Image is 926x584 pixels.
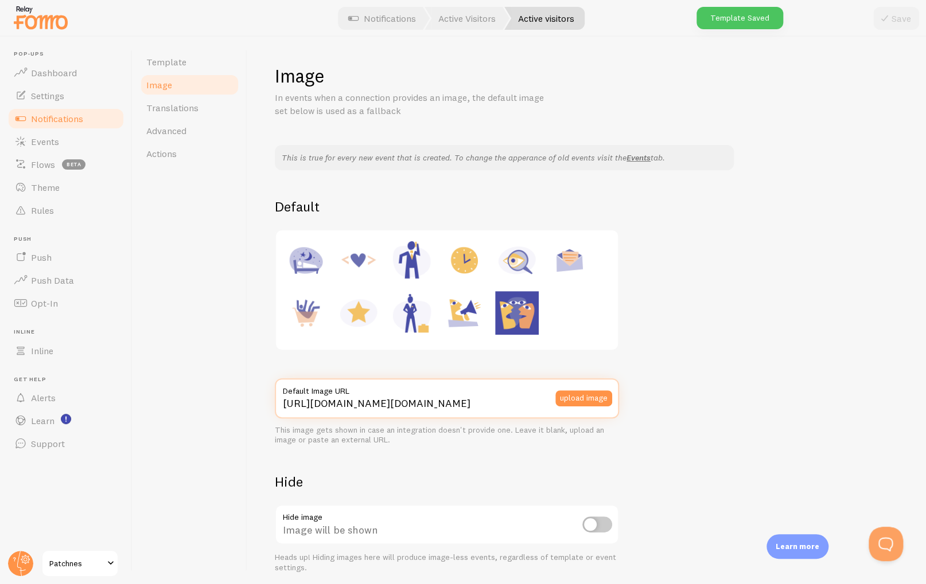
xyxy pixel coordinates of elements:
[61,414,71,424] svg: <p>Watch New Feature Tutorials!</p>
[7,432,125,455] a: Support
[31,113,83,124] span: Notifications
[548,238,592,282] img: Newsletter
[139,119,240,142] a: Advanced
[869,527,903,561] iframe: Help Scout Beacon - Open
[284,291,328,335] img: Purchase
[139,96,240,119] a: Translations
[14,376,125,383] span: Get Help
[139,73,240,96] a: Image
[7,130,125,153] a: Events
[41,550,119,577] a: Patchnes
[146,79,172,91] span: Image
[7,199,125,222] a: Rules
[14,50,125,58] span: Pop-ups
[337,291,380,335] img: Rating
[282,152,727,163] p: This is true for every new event that is created. To change the apperance of old events visit the...
[275,378,619,398] label: Default Image URL
[31,438,65,449] span: Support
[139,50,240,73] a: Template
[275,198,898,215] h2: Default
[284,238,328,282] img: Accommodation
[14,328,125,336] span: Inline
[62,159,85,170] span: beta
[31,275,74,286] span: Push Data
[275,473,619,491] h2: Hide
[12,3,69,32] img: fomo-relay-logo-orange.svg
[697,7,783,29] div: Template Saved
[390,238,433,282] img: Male Executive
[767,534,828,559] div: Learn more
[776,541,819,552] p: Learn more
[31,182,60,193] span: Theme
[337,238,380,282] img: Code
[275,64,898,88] h1: Image
[31,136,59,147] span: Events
[31,392,56,403] span: Alerts
[139,142,240,165] a: Actions
[7,176,125,199] a: Theme
[495,238,539,282] img: Inquiry
[146,125,186,136] span: Advanced
[31,205,54,216] span: Rules
[31,67,77,79] span: Dashboard
[31,90,64,101] span: Settings
[7,339,125,362] a: Inline
[442,238,486,282] img: Appointment
[275,91,550,117] p: In events when a connection provides an image, the default image set below is used as a fallback
[31,297,58,309] span: Opt-In
[49,556,104,570] span: Patchnes
[7,153,125,176] a: Flows beta
[146,102,199,113] span: Translations
[31,252,52,263] span: Push
[7,246,125,269] a: Push
[442,291,486,335] img: Shoutout
[31,159,55,170] span: Flows
[7,107,125,130] a: Notifications
[555,390,612,406] button: upload image
[146,148,177,159] span: Actions
[7,292,125,315] a: Opt-In
[14,236,125,243] span: Push
[31,345,53,356] span: Inline
[627,152,651,163] a: Events
[31,415,55,426] span: Learn
[390,291,433,335] img: Female Executive
[275,504,619,546] div: Image will be shown
[7,269,125,292] a: Push Data
[495,291,539,335] img: Custom
[146,56,186,68] span: Template
[275,552,619,573] div: Heads up! Hiding images here will produce image-less events, regardless of template or event sett...
[7,386,125,409] a: Alerts
[275,425,619,445] div: This image gets shown in case an integration doesn't provide one. Leave it blank, upload an image...
[7,409,125,432] a: Learn
[7,84,125,107] a: Settings
[7,61,125,84] a: Dashboard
